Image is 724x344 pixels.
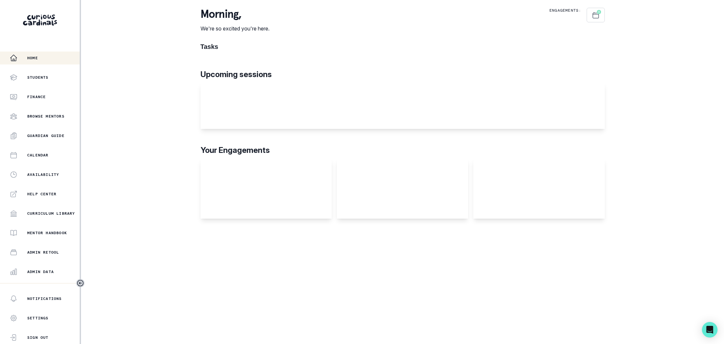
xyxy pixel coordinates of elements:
[23,15,57,26] img: Curious Cardinals Logo
[27,269,54,274] p: Admin Data
[702,322,718,338] div: Open Intercom Messenger
[27,55,38,61] p: Home
[27,315,49,321] p: Settings
[27,94,46,99] p: Finance
[27,250,59,255] p: Admin Retool
[549,8,581,13] p: Engagements:
[201,144,605,156] p: Your Engagements
[27,114,64,119] p: Browse Mentors
[27,230,67,235] p: Mentor Handbook
[201,69,605,80] p: Upcoming sessions
[27,211,75,216] p: Curriculum Library
[27,172,59,177] p: Availability
[587,8,605,22] button: Schedule Sessions
[27,335,49,340] p: Sign Out
[27,153,49,158] p: Calendar
[201,25,270,32] p: We're so excited you're here.
[201,43,605,51] h1: Tasks
[201,8,270,21] p: morning ,
[27,191,56,197] p: Help Center
[76,279,85,287] button: Toggle sidebar
[27,133,64,138] p: Guardian Guide
[27,75,49,80] p: Students
[27,296,62,301] p: Notifications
